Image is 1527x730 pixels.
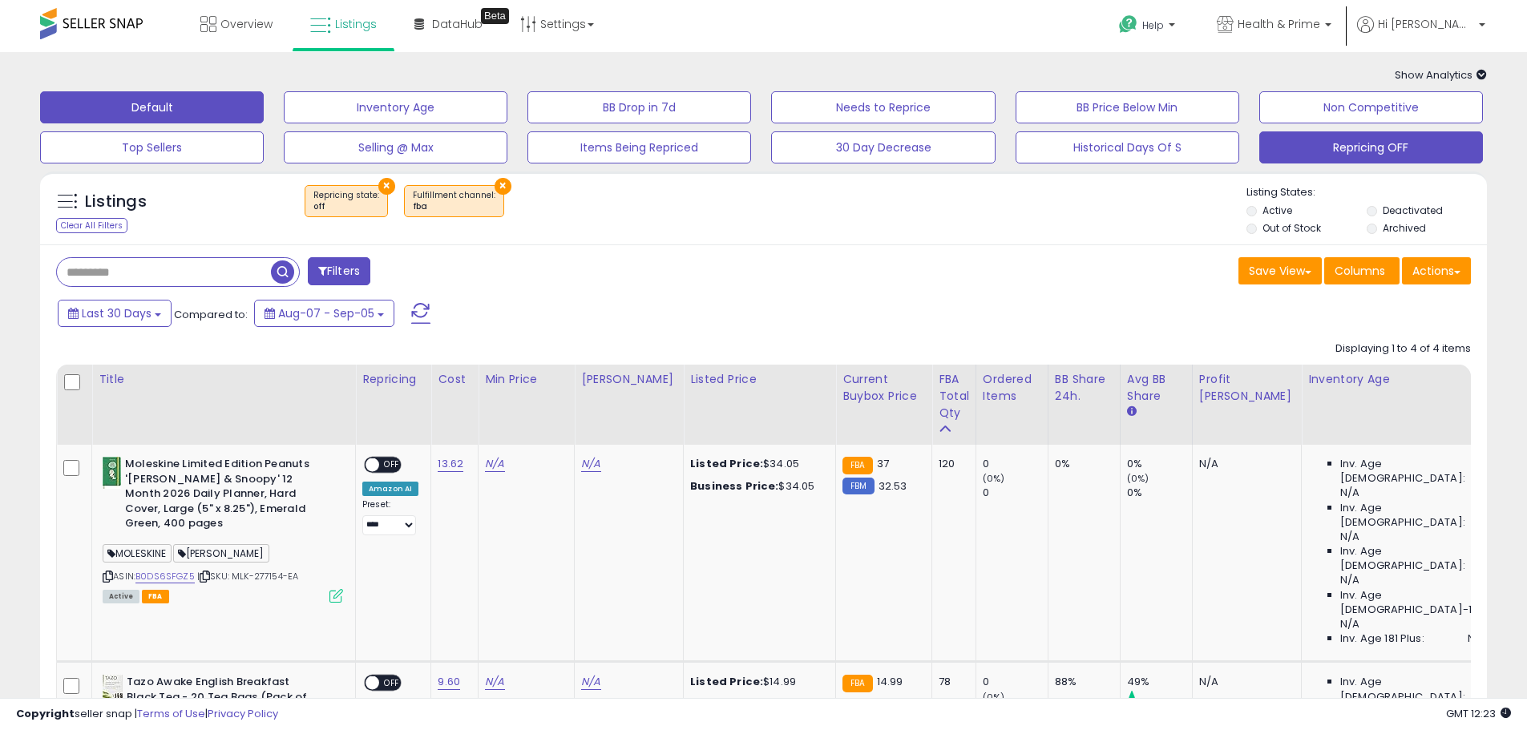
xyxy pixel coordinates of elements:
div: seller snap | | [16,707,278,722]
button: BB Price Below Min [1016,91,1239,123]
button: Save View [1238,257,1322,284]
div: $34.05 [690,479,823,494]
b: Listed Price: [690,674,763,689]
button: Top Sellers [40,131,264,163]
div: Title [99,371,349,388]
img: 51omlAaWs+L._SL40_.jpg [103,675,123,707]
button: Repricing OFF [1259,131,1483,163]
label: Out of Stock [1262,221,1321,235]
h5: Listings [85,191,147,213]
div: N/A [1199,675,1289,689]
button: Selling @ Max [284,131,507,163]
span: MOLESKINE [103,544,172,563]
a: N/A [581,674,600,690]
div: 0% [1055,457,1108,471]
div: Ordered Items [983,371,1041,405]
div: 0% [1127,486,1192,500]
div: 88% [1055,675,1108,689]
small: (0%) [1127,472,1149,485]
span: [PERSON_NAME] [173,544,269,563]
div: Repricing [362,371,424,388]
p: Listing States: [1246,185,1487,200]
div: Current Buybox Price [842,371,925,405]
div: 0 [983,457,1048,471]
a: Terms of Use [137,706,205,721]
button: Filters [308,257,370,285]
button: Inventory Age [284,91,507,123]
span: Fulfillment channel : [413,189,495,213]
button: Needs to Reprice [771,91,995,123]
button: 30 Day Decrease [771,131,995,163]
span: N/A [1468,631,1487,646]
span: Show Analytics [1395,67,1487,83]
div: [PERSON_NAME] [581,371,677,388]
div: 0% [1127,457,1192,471]
span: Hi [PERSON_NAME] [1378,16,1474,32]
div: Displaying 1 to 4 of 4 items [1335,341,1471,357]
button: Non Competitive [1259,91,1483,123]
small: (0%) [983,691,1005,704]
a: N/A [581,456,600,472]
div: fba [413,201,495,212]
button: Items Being Repriced [527,131,751,163]
div: Amazon AI [362,482,418,496]
div: 0 [983,675,1048,689]
span: N/A [1340,530,1359,544]
b: Moleskine Limited Edition Peanuts '[PERSON_NAME] & Snoopy' 12 Month 2026 Daily Planner, Hard Cove... [125,457,320,535]
span: 37 [877,456,889,471]
div: Inventory Age [1308,371,1493,388]
a: N/A [485,674,504,690]
span: | SKU: MLK-277154-EA [197,570,298,583]
button: Actions [1402,257,1471,284]
small: Avg BB Share. [1127,405,1137,419]
span: 2025-10-6 12:23 GMT [1446,706,1511,721]
div: Clear All Filters [56,218,127,233]
span: Last 30 Days [82,305,151,321]
b: Business Price: [690,697,778,712]
span: Columns [1335,263,1385,279]
div: 49% [1127,675,1192,689]
a: Help [1106,2,1191,52]
span: Inv. Age 181 Plus: [1340,631,1424,646]
button: Last 30 Days [58,300,172,327]
a: B0DS6SFGZ5 [135,570,195,583]
i: Get Help [1118,14,1138,34]
span: Help [1142,18,1164,32]
div: off [313,201,379,212]
button: Historical Days Of S [1016,131,1239,163]
a: 13.62 [438,456,463,472]
span: OFF [379,458,405,472]
span: FBA [142,590,169,603]
b: Tazo Awake English Breakfast Black Tea - 20 Tea Bags (Pack of 3) [127,675,321,724]
span: All listings currently available for purchase on Amazon [103,590,139,603]
div: Tooltip anchor [481,8,509,24]
div: Preset: [362,499,418,535]
div: 78 [939,675,963,689]
button: Columns [1324,257,1400,284]
span: Listings [335,16,377,32]
a: 9.60 [438,674,460,690]
span: OFF [379,676,405,690]
div: 120 [939,457,963,471]
small: (0%) [983,472,1005,485]
span: N/A [1340,617,1359,631]
small: FBA [842,457,872,474]
span: Inv. Age [DEMOGRAPHIC_DATA]: [1340,544,1487,573]
a: N/A [485,456,504,472]
span: Compared to: [174,307,248,322]
div: Min Price [485,371,568,388]
span: Inv. Age [DEMOGRAPHIC_DATA]: [1340,675,1487,704]
div: N/A [1199,457,1289,471]
span: N/A [1340,573,1359,587]
a: Privacy Policy [208,706,278,721]
button: BB Drop in 7d [527,91,751,123]
div: Profit [PERSON_NAME] [1199,371,1295,405]
span: Overview [220,16,273,32]
button: Default [40,91,264,123]
span: Inv. Age [DEMOGRAPHIC_DATA]: [1340,457,1487,486]
span: Inv. Age [DEMOGRAPHIC_DATA]: [1340,501,1487,530]
b: Listed Price: [690,456,763,471]
div: BB Share 24h. [1055,371,1113,405]
div: 0 [983,486,1048,500]
span: 32.53 [879,478,907,494]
